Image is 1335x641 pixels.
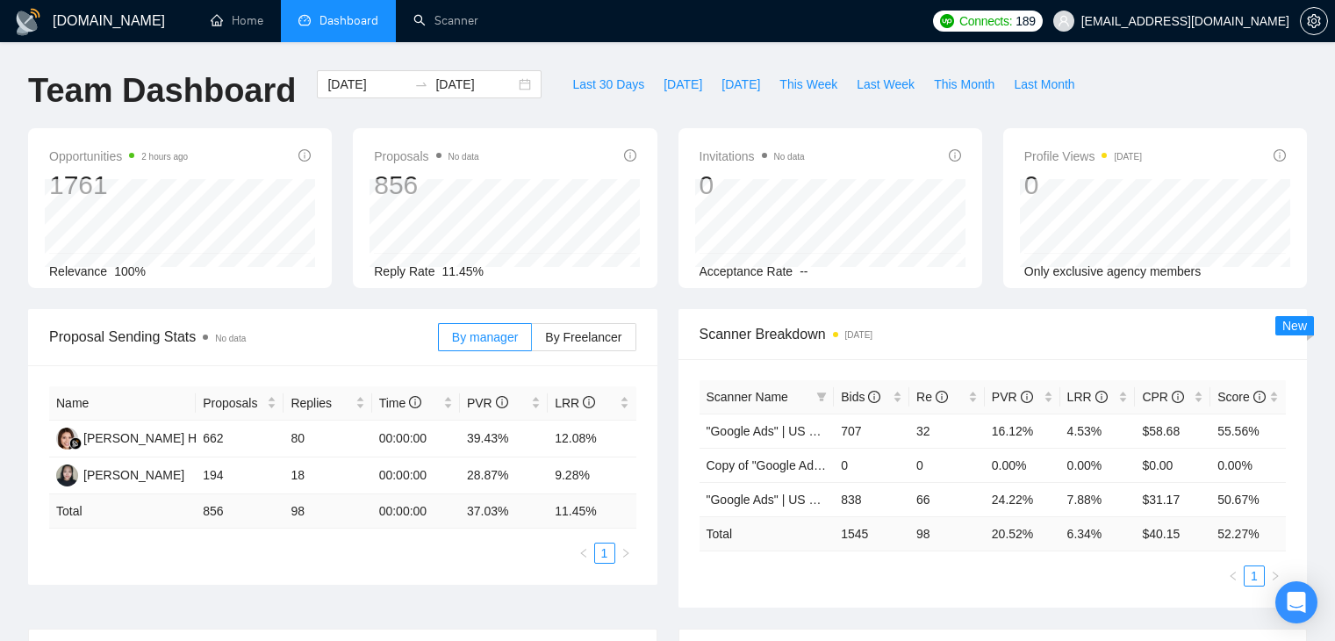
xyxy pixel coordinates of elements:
[624,149,636,162] span: info-circle
[621,548,631,558] span: right
[578,548,589,558] span: left
[1142,390,1183,404] span: CPR
[1135,448,1210,482] td: $0.00
[1270,571,1281,581] span: right
[700,516,835,551] td: Total
[196,421,284,457] td: 662
[56,430,218,444] a: KH[PERSON_NAME] Heart
[1135,414,1210,448] td: $58.68
[1223,565,1244,587] button: left
[800,264,807,278] span: --
[992,390,1033,404] span: PVR
[594,543,615,564] li: 1
[936,391,948,403] span: info-circle
[916,390,948,404] span: Re
[372,494,460,529] td: 00:00:00
[985,516,1060,551] td: 20.52 %
[1060,516,1136,551] td: 6.34 %
[203,393,263,413] span: Proposals
[700,264,793,278] span: Acceptance Rate
[1301,14,1327,28] span: setting
[573,543,594,564] li: Previous Page
[141,152,188,162] time: 2 hours ago
[548,494,635,529] td: 11.45 %
[1135,516,1210,551] td: $ 40.15
[909,414,985,448] td: 32
[460,457,548,494] td: 28.87%
[909,448,985,482] td: 0
[1004,70,1084,98] button: Last Month
[49,264,107,278] span: Relevance
[834,482,909,516] td: 838
[196,386,284,421] th: Proposals
[985,448,1060,482] td: 0.00%
[1217,390,1265,404] span: Score
[1275,581,1317,623] div: Open Intercom Messenger
[909,516,985,551] td: 98
[700,169,805,202] div: 0
[1300,7,1328,35] button: setting
[959,11,1012,31] span: Connects:
[1172,391,1184,403] span: info-circle
[496,396,508,408] span: info-circle
[985,414,1060,448] td: 16.12%
[284,494,371,529] td: 98
[548,457,635,494] td: 9.28%
[1244,565,1265,587] li: 1
[834,414,909,448] td: 707
[374,264,434,278] span: Reply Rate
[1253,391,1266,403] span: info-circle
[460,421,548,457] td: 39.43%
[196,494,284,529] td: 856
[327,75,407,94] input: Start date
[868,391,880,403] span: info-circle
[707,458,958,472] span: Copy of "Google Ads" | US & US Only | Expert
[1265,565,1286,587] button: right
[1228,571,1238,581] span: left
[49,494,196,529] td: Total
[49,326,438,348] span: Proposal Sending Stats
[372,421,460,457] td: 00:00:00
[284,457,371,494] td: 18
[409,396,421,408] span: info-circle
[779,75,837,94] span: This Week
[615,543,636,564] li: Next Page
[707,390,788,404] span: Scanner Name
[452,330,518,344] span: By manager
[813,384,830,410] span: filter
[1210,414,1286,448] td: 55.56%
[572,75,644,94] span: Last 30 Days
[664,75,702,94] span: [DATE]
[83,465,184,485] div: [PERSON_NAME]
[284,386,371,421] th: Replies
[847,70,924,98] button: Last Week
[583,396,595,408] span: info-circle
[707,424,890,438] a: "Google Ads" | US & WW | Expert
[414,77,428,91] span: to
[291,393,351,413] span: Replies
[1058,15,1070,27] span: user
[1060,448,1136,482] td: 0.00%
[545,330,621,344] span: By Freelancer
[319,13,378,28] span: Dashboard
[1016,11,1035,31] span: 189
[774,152,805,162] span: No data
[555,396,595,410] span: LRR
[834,516,909,551] td: 1545
[548,421,635,457] td: 12.08%
[49,169,188,202] div: 1761
[372,457,460,494] td: 00:00:00
[1060,482,1136,516] td: 7.88%
[1135,482,1210,516] td: $31.17
[1021,391,1033,403] span: info-circle
[442,264,484,278] span: 11.45%
[1210,516,1286,551] td: 52.27 %
[563,70,654,98] button: Last 30 Days
[1024,146,1142,167] span: Profile Views
[770,70,847,98] button: This Week
[857,75,915,94] span: Last Week
[1245,566,1264,586] a: 1
[196,457,284,494] td: 194
[28,70,296,112] h1: Team Dashboard
[1060,414,1136,448] td: 4.53%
